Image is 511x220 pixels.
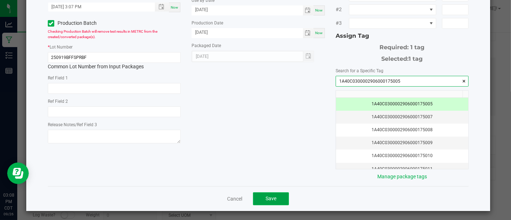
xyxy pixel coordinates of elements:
[336,6,349,13] span: #2
[409,55,423,62] span: 1 tag
[303,5,313,15] span: Toggle calendar
[340,139,464,146] div: 1A40C0300002906000175009
[48,75,68,81] label: Ref Field 1
[7,162,29,184] iframe: Resource center
[227,195,242,202] a: Cancel
[192,20,223,26] label: Production Date
[377,174,427,179] a: Manage package tags
[349,4,436,15] span: NO DATA FOUND
[192,42,221,49] label: Packaged Date
[192,28,303,37] input: Date
[340,127,464,133] div: 1A40C0300002906000175008
[48,29,157,39] span: Checking Production Batch will remove test results in METRC from the created/converted package(s).
[340,114,464,120] div: 1A40C0300002906000175007
[462,78,466,85] span: clear
[48,98,68,105] label: Ref Field 2
[315,8,323,12] span: Now
[315,31,323,35] span: Now
[336,52,469,63] div: Selected:
[340,101,464,107] div: 1A40C0300002906000175005
[336,68,383,74] label: Search for a Specific Tag
[340,152,464,159] div: 1A40C0300002906000175010
[48,122,97,128] label: Release Notes/Ref Field 3
[340,166,464,173] div: 1A40C0300002906000175011
[349,18,436,29] span: NO DATA FOUND
[303,28,313,38] span: Toggle calendar
[48,19,109,27] label: Production Batch
[48,52,181,70] div: Common Lot Number from Input Packages
[192,5,303,14] input: Date
[253,192,289,205] button: Save
[171,5,178,9] span: Now
[336,40,469,52] div: Required: 1 tag
[50,44,73,50] label: Lot Number
[155,3,169,12] span: Toggle popup
[266,196,276,201] span: Save
[48,3,147,12] input: Created Datetime
[336,32,469,40] div: Assign Tag
[336,19,349,27] span: #3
